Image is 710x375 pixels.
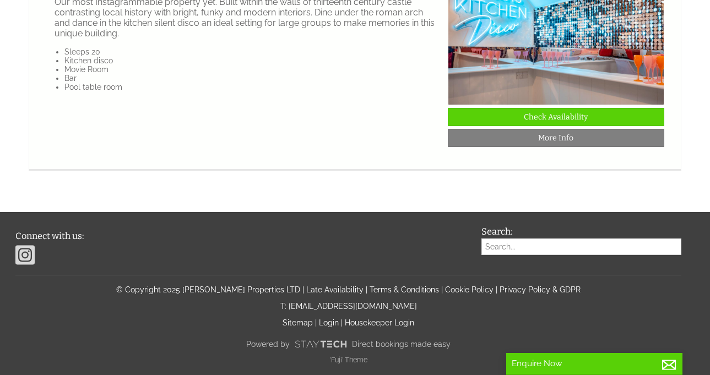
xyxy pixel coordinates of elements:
span: | [496,285,497,294]
p: Enquire Now [512,358,677,368]
a: © Copyright 2025 [PERSON_NAME] Properties LTD [116,285,300,294]
li: Movie Room [64,65,439,74]
li: Kitchen disco [64,56,439,65]
img: Instagram [15,244,35,266]
a: Cookie Policy [445,285,494,294]
a: Housekeeper Login [345,318,414,327]
h3: Connect with us: [15,231,468,241]
span: | [302,285,304,294]
a: Sitemap [283,318,313,327]
a: Login [319,318,339,327]
span: | [441,285,443,294]
h3: Search: [481,226,681,237]
p: 'Fuji' Theme [15,356,681,364]
li: Bar [64,74,439,83]
a: Terms & Conditions [370,285,439,294]
a: Check Availability [448,108,664,126]
li: Sleeps 20 [64,47,439,56]
a: More Info [448,129,664,147]
span: | [366,285,367,294]
li: Pool table room [64,83,439,91]
a: Privacy Policy & GDPR [500,285,581,294]
a: T: [EMAIL_ADDRESS][DOMAIN_NAME] [280,302,417,311]
img: scrumpy.png [294,338,347,351]
a: Powered byDirect bookings made easy [15,335,681,354]
input: Search... [481,238,681,255]
span: | [315,318,317,327]
a: Late Availability [306,285,364,294]
span: | [341,318,343,327]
